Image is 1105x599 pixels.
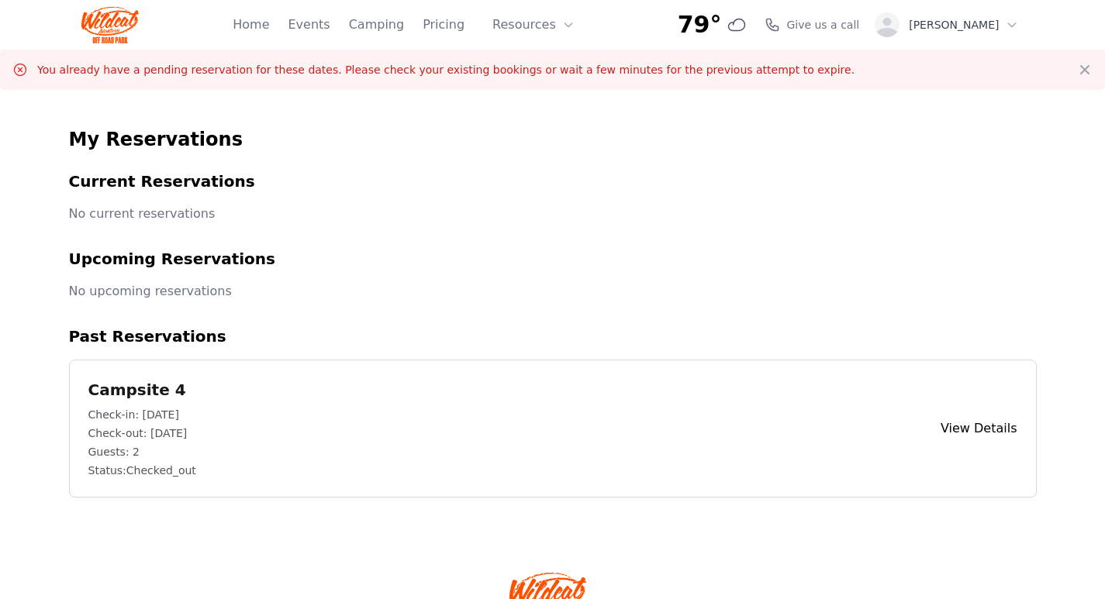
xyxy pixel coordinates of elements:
p: Guests: 2 [88,444,196,460]
a: Camping [349,15,404,34]
p: Status: [88,463,196,478]
a: Give us a call [765,17,859,33]
p: You already have a pending reservation for these dates. Please check your existing bookings or wa... [37,62,855,77]
h2: Campsite 4 [88,379,196,401]
button: [PERSON_NAME] [868,6,1024,43]
a: View Details [941,419,1017,438]
h2: Upcoming Reservations [69,248,1037,270]
span: [PERSON_NAME] [909,17,999,33]
p: Check-in: [DATE] [88,407,196,422]
h2: Current Reservations [69,170,1037,192]
p: Check-out: [DATE] [88,425,196,441]
span: Give us a call [786,17,859,33]
h1: My Reservations [69,127,1037,152]
img: Wildcat Logo [81,6,140,43]
p: No upcoming reservations [69,282,1037,301]
a: Pricing [423,15,464,34]
p: No current reservations [69,205,1037,223]
button: Resources [483,9,584,40]
a: Home [233,15,269,34]
span: 79° [678,11,722,39]
h2: Past Reservations [69,325,1037,347]
span: checked_out [126,464,196,477]
a: Events [288,15,330,34]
